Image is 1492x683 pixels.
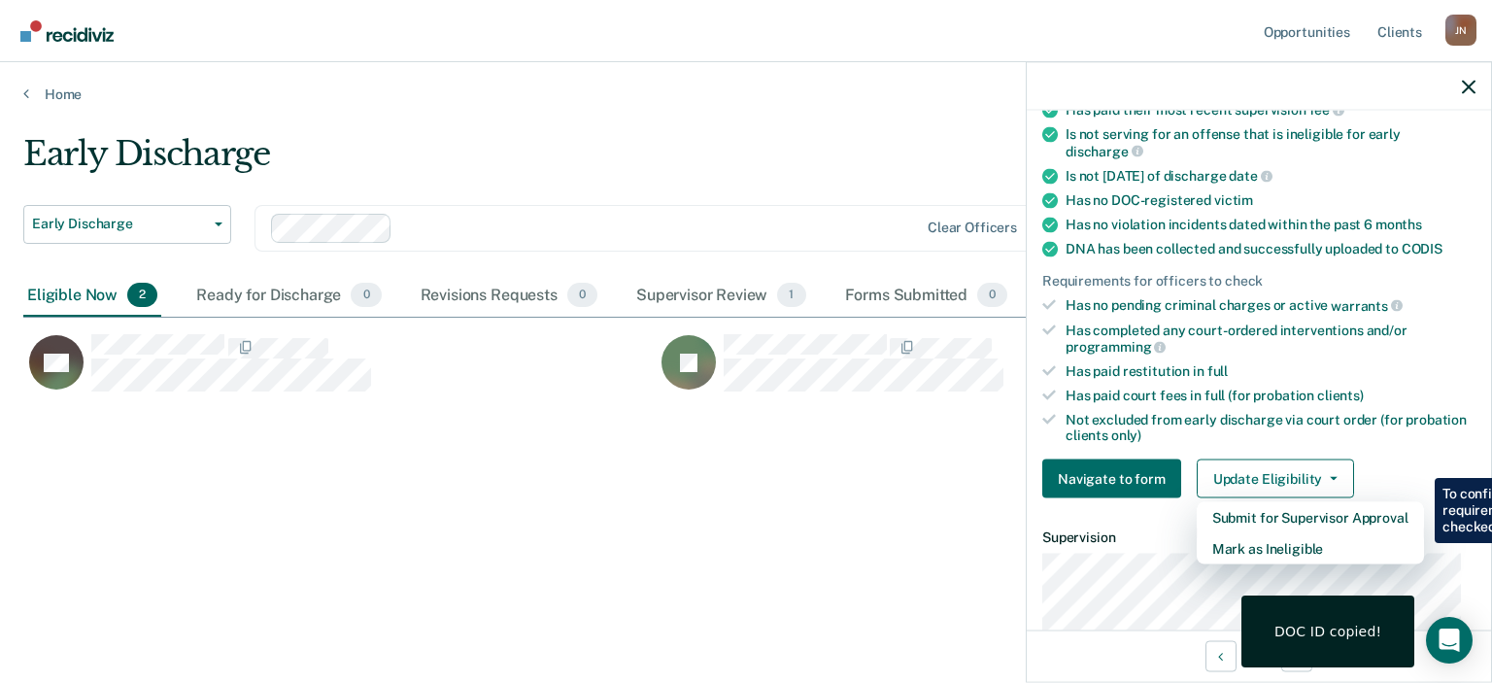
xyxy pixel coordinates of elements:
[1426,617,1473,664] div: Open Intercom Messenger
[23,333,656,411] div: CaseloadOpportunityCell-6320725
[1042,529,1475,546] dt: Supervision
[1229,168,1272,184] span: date
[23,275,161,318] div: Eligible Now
[1066,362,1475,379] div: Has paid restitution in
[1042,460,1189,498] a: Navigate to form link
[1197,460,1354,498] button: Update Eligibility
[1207,362,1228,378] span: full
[1066,322,1475,355] div: Has completed any court-ordered interventions and/or
[127,283,157,308] span: 2
[928,220,1017,236] div: Clear officers
[1197,533,1424,564] button: Mark as Ineligible
[23,85,1469,103] a: Home
[1309,102,1344,118] span: fee
[1042,273,1475,290] div: Requirements for officers to check
[23,134,1142,189] div: Early Discharge
[777,283,805,308] span: 1
[20,20,114,42] img: Recidiviz
[1445,15,1476,46] div: J N
[417,275,601,318] div: Revisions Requests
[1331,297,1403,313] span: warrants
[656,333,1288,411] div: CaseloadOpportunityCell-6993032
[1066,241,1475,257] div: DNA has been collected and successfully uploaded to
[1066,143,1143,158] span: discharge
[1066,387,1475,403] div: Has paid court fees in full (for probation
[1042,460,1181,498] button: Navigate to form
[1066,217,1475,233] div: Has no violation incidents dated within the past 6
[1375,217,1422,232] span: months
[567,283,597,308] span: 0
[1066,411,1475,444] div: Not excluded from early discharge via court order (for probation clients
[1197,502,1424,533] button: Submit for Supervisor Approval
[1066,126,1475,159] div: Is not serving for an offense that is ineligible for early
[841,275,1012,318] div: Forms Submitted
[1027,630,1491,681] div: 9 / 10
[1317,387,1364,402] span: clients)
[632,275,810,318] div: Supervisor Review
[351,283,381,308] span: 0
[977,283,1007,308] span: 0
[1066,192,1475,209] div: Has no DOC-registered
[1205,640,1237,671] button: Previous Opportunity
[1066,296,1475,314] div: Has no pending criminal charges or active
[32,216,207,232] span: Early Discharge
[1274,623,1381,640] div: DOC ID copied!
[1445,15,1476,46] button: Profile dropdown button
[1214,192,1253,208] span: victim
[192,275,385,318] div: Ready for Discharge
[1066,167,1475,185] div: Is not [DATE] of discharge
[1402,241,1442,256] span: CODIS
[1066,339,1166,355] span: programming
[1111,427,1141,443] span: only)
